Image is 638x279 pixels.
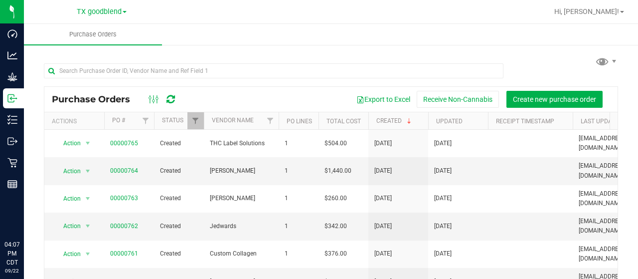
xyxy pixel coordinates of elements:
a: Receipt Timestamp [496,118,554,125]
span: $504.00 [324,139,347,148]
span: select [82,164,94,178]
a: 00000764 [110,167,138,174]
span: Action [54,164,81,178]
span: Jedwards [210,222,273,231]
span: [DATE] [374,166,392,176]
input: Search Purchase Order ID, Vendor Name and Ref Field 1 [44,63,503,78]
span: Created [160,139,198,148]
span: [DATE] [374,222,392,231]
span: Created [160,249,198,259]
a: 00000765 [110,140,138,147]
span: [DATE] [374,249,392,259]
span: select [82,136,94,150]
span: [DATE] [434,222,452,231]
p: 09/22 [4,267,19,275]
button: Create new purchase order [506,91,603,108]
span: Action [54,247,81,261]
span: THC Label Solutions [210,139,273,148]
span: Action [54,192,81,206]
span: select [82,219,94,233]
a: PO Lines [287,118,312,125]
span: [DATE] [434,139,452,148]
span: 1 [285,194,313,203]
span: 1 [285,139,313,148]
inline-svg: Inventory [7,115,17,125]
inline-svg: Grow [7,72,17,82]
span: $260.00 [324,194,347,203]
iframe: Resource center [10,199,40,229]
span: $342.00 [324,222,347,231]
inline-svg: Reports [7,179,17,189]
span: Hi, [PERSON_NAME]! [554,7,619,15]
button: Export to Excel [350,91,417,108]
a: 00000762 [110,223,138,230]
inline-svg: Inbound [7,93,17,103]
a: Status [162,117,183,124]
span: Action [54,136,81,150]
div: Actions [52,118,100,125]
span: [DATE] [374,139,392,148]
span: Purchase Orders [56,30,130,39]
a: Purchase Orders [24,24,162,45]
span: 1 [285,166,313,176]
span: select [82,247,94,261]
span: $1,440.00 [324,166,351,176]
span: select [82,192,94,206]
a: 00000761 [110,250,138,257]
inline-svg: Retail [7,158,17,168]
a: Last Updated By [581,118,631,125]
span: Custom Collagen [210,249,273,259]
span: TX goodblend [77,7,122,16]
span: 1 [285,249,313,259]
span: [DATE] [434,194,452,203]
a: 00000763 [110,195,138,202]
span: [PERSON_NAME] [210,166,273,176]
span: Create new purchase order [513,95,596,103]
span: Action [54,219,81,233]
a: Vendor Name [212,117,254,124]
a: Filter [187,112,204,129]
span: Created [160,166,198,176]
p: 04:07 PM CDT [4,240,19,267]
span: [DATE] [434,249,452,259]
span: [DATE] [434,166,452,176]
span: Created [160,222,198,231]
span: [DATE] [374,194,392,203]
span: $376.00 [324,249,347,259]
a: Created [376,117,413,124]
button: Receive Non-Cannabis [417,91,499,108]
inline-svg: Outbound [7,136,17,146]
a: Filter [138,112,154,129]
span: Purchase Orders [52,94,140,105]
span: Created [160,194,198,203]
a: PO # [112,117,125,124]
span: [PERSON_NAME] [210,194,273,203]
inline-svg: Dashboard [7,29,17,39]
inline-svg: Analytics [7,50,17,60]
a: Total Cost [326,118,361,125]
a: Filter [262,112,279,129]
span: 1 [285,222,313,231]
a: Updated [436,118,463,125]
